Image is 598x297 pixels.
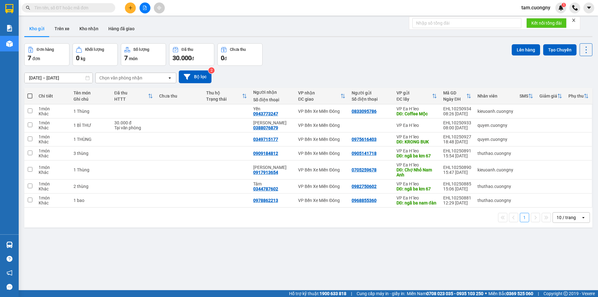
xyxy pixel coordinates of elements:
[253,137,278,142] div: 0349715177
[440,88,474,104] th: Toggle SortBy
[7,270,12,276] span: notification
[477,167,513,172] div: kieuoanh.cuongny
[443,165,471,170] div: EHL10250890
[25,73,93,83] input: Select a date range.
[558,5,564,11] img: icon-new-feature
[477,184,513,189] div: thuthao.cuongny
[6,41,13,47] img: warehouse-icon
[581,215,586,220] svg: open
[32,56,40,61] span: đơn
[224,56,227,61] span: đ
[253,111,278,116] div: 0943773247
[477,93,513,98] div: Nhân viên
[74,151,108,156] div: 3 thùng
[28,54,31,62] span: 7
[477,198,513,203] div: thuthao.cuongny
[396,111,437,116] div: DĐ: Coffee Mộc
[565,88,592,104] th: Toggle SortBy
[488,290,533,297] span: Miền Bắc
[7,256,12,262] span: question-circle
[563,291,568,296] span: copyright
[407,290,483,297] span: Miền Nam
[125,2,136,13] button: plus
[114,90,148,95] div: Đã thu
[114,125,153,130] div: Tại văn phòng
[74,137,108,142] div: 1 THÙNG
[298,97,340,102] div: ĐC giao
[396,97,432,102] div: ĐC lấy
[443,148,471,153] div: EHL10250891
[39,200,67,205] div: Khác
[37,47,54,52] div: Đơn hàng
[39,148,67,153] div: 1 món
[73,43,118,66] button: Khối lượng0kg
[39,181,67,186] div: 1 món
[39,165,67,170] div: 1 món
[352,198,377,203] div: 0968855360
[39,134,67,139] div: 1 món
[396,162,437,167] div: VP Ea H`leo
[443,111,471,116] div: 08:26 [DATE]
[253,186,278,191] div: 0344787602
[5,4,13,13] img: logo-vxr
[74,109,108,114] div: 1 Thùng
[396,148,437,153] div: VP Ea H`leo
[352,137,377,142] div: 0975616403
[157,6,161,10] span: aim
[352,151,377,156] div: 0905141718
[443,170,471,175] div: 15:47 [DATE]
[221,54,224,62] span: 0
[536,88,565,104] th: Toggle SortBy
[443,106,471,111] div: EHL10250934
[506,291,533,296] strong: 0369 525 060
[50,21,74,36] button: Trên xe
[124,54,128,62] span: 7
[289,290,346,297] span: Hỗ trợ kỹ thuật:
[253,97,292,102] div: Số điện thoại
[298,184,345,189] div: VP Bến Xe Miền Đông
[253,120,292,125] div: Chú Danh
[39,195,67,200] div: 1 món
[99,75,142,81] div: Chọn văn phòng nhận
[253,181,292,186] div: Tâm
[173,54,192,62] span: 30.000
[159,93,200,98] div: Chưa thu
[412,18,521,28] input: Nhập số tổng đài
[572,18,576,22] span: close
[352,90,390,95] div: Người gửi
[298,198,345,203] div: VP Bến Xe Miền Đông
[516,88,536,104] th: Toggle SortBy
[253,170,278,175] div: 0917913654
[128,6,133,10] span: plus
[443,181,471,186] div: EHL10250885
[298,90,340,95] div: VP nhận
[516,4,555,12] span: tam.cuongny
[206,90,242,95] div: Thu hộ
[443,120,471,125] div: EHL10250933
[253,198,278,203] div: 0978862213
[477,109,513,114] div: kieuoanh.cuongny
[538,290,539,297] span: |
[253,106,292,111] div: Yến
[352,97,390,102] div: Số điện thoại
[182,47,193,52] div: Đã thu
[74,167,108,172] div: 1 Thùng
[298,167,345,172] div: VP Bến Xe Miền Đông
[443,186,471,191] div: 15:06 [DATE]
[129,56,138,61] span: món
[557,214,576,221] div: 10 / trang
[543,44,577,55] button: Tạo Chuyến
[34,4,108,11] input: Tìm tên, số ĐT hoặc mã đơn
[81,56,85,61] span: kg
[74,21,103,36] button: Kho nhận
[217,43,263,66] button: Chưa thu0đ
[396,106,437,111] div: VP Ea H`leo
[298,151,345,156] div: VP Bến Xe Miền Đông
[526,18,567,28] button: Kết nối tổng đài
[443,195,471,200] div: EHL10250881
[562,3,565,7] span: 1
[140,2,150,13] button: file-add
[352,184,377,189] div: 0982750602
[85,47,104,52] div: Khối lượng
[477,123,513,128] div: quyen.cuongny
